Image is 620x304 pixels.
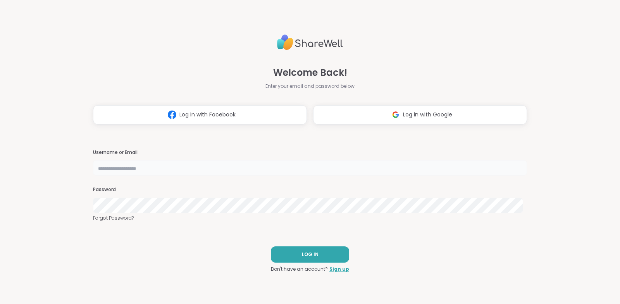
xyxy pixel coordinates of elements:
img: ShareWell Logo [277,31,343,53]
span: LOG IN [302,251,319,258]
span: Don't have an account? [271,266,328,273]
span: Log in with Google [403,111,452,119]
img: ShareWell Logomark [388,108,403,122]
span: Enter your email and password below [265,83,355,90]
span: Welcome Back! [273,66,347,80]
a: Forgot Password? [93,215,527,222]
button: Log in with Facebook [93,105,307,125]
button: LOG IN [271,246,349,263]
h3: Username or Email [93,149,527,156]
button: Log in with Google [313,105,527,125]
a: Sign up [329,266,349,273]
h3: Password [93,186,527,193]
span: Log in with Facebook [179,111,236,119]
img: ShareWell Logomark [165,108,179,122]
